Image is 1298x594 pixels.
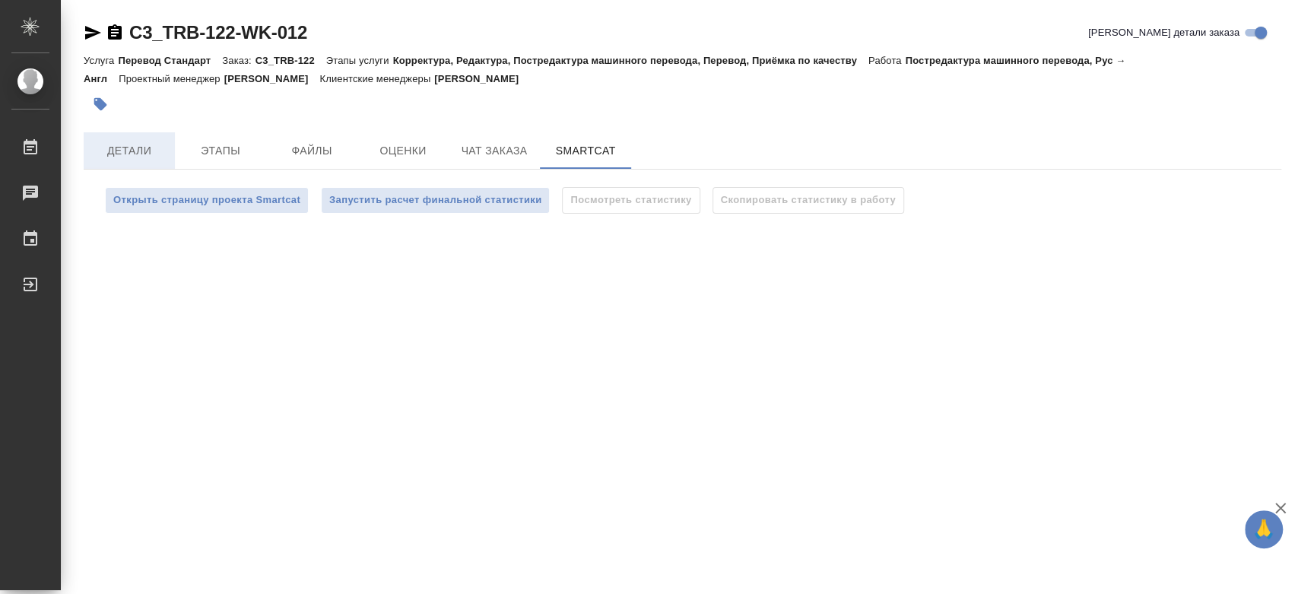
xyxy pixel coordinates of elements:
span: SmartCat [549,141,622,160]
button: Добавить тэг [84,87,117,121]
span: Этапы [184,141,257,160]
span: Открыть страницу проекта Smartcat [113,192,300,209]
p: Корректура, Редактура, Постредактура машинного перевода, Перевод, Приёмка по качеству [393,55,868,66]
p: [PERSON_NAME] [224,73,320,84]
button: Скопировать ссылку [106,24,124,42]
button: 🙏 [1245,510,1283,548]
button: Открыть страницу проекта Smartcat [105,187,309,214]
span: Запустить расчет финальной статистики [329,192,541,209]
span: Детали [93,141,166,160]
span: Для получения статистики необходимо запустить расчет финальной статистики [712,193,904,206]
p: Клиентские менеджеры [320,73,435,84]
span: [PERSON_NAME] детали заказа [1088,25,1239,40]
p: Перевод Стандарт [118,55,222,66]
p: C3_TRB-122 [255,55,326,66]
span: Файлы [275,141,348,160]
button: Запустить расчет финальной статистики [321,187,550,214]
a: C3_TRB-122-WK-012 [129,22,307,43]
span: 🙏 [1251,513,1277,545]
p: Заказ: [222,55,255,66]
p: Работа [868,55,906,66]
p: Услуга [84,55,118,66]
span: Чат заказа [458,141,531,160]
button: Скопировать ссылку для ЯМессенджера [84,24,102,42]
span: Оценки [367,141,440,160]
p: Проектный менеджер [119,73,224,84]
span: Для получения статистики необходимо запустить расчет финальной статистики [562,193,700,206]
p: Этапы услуги [326,55,393,66]
p: [PERSON_NAME] [434,73,530,84]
